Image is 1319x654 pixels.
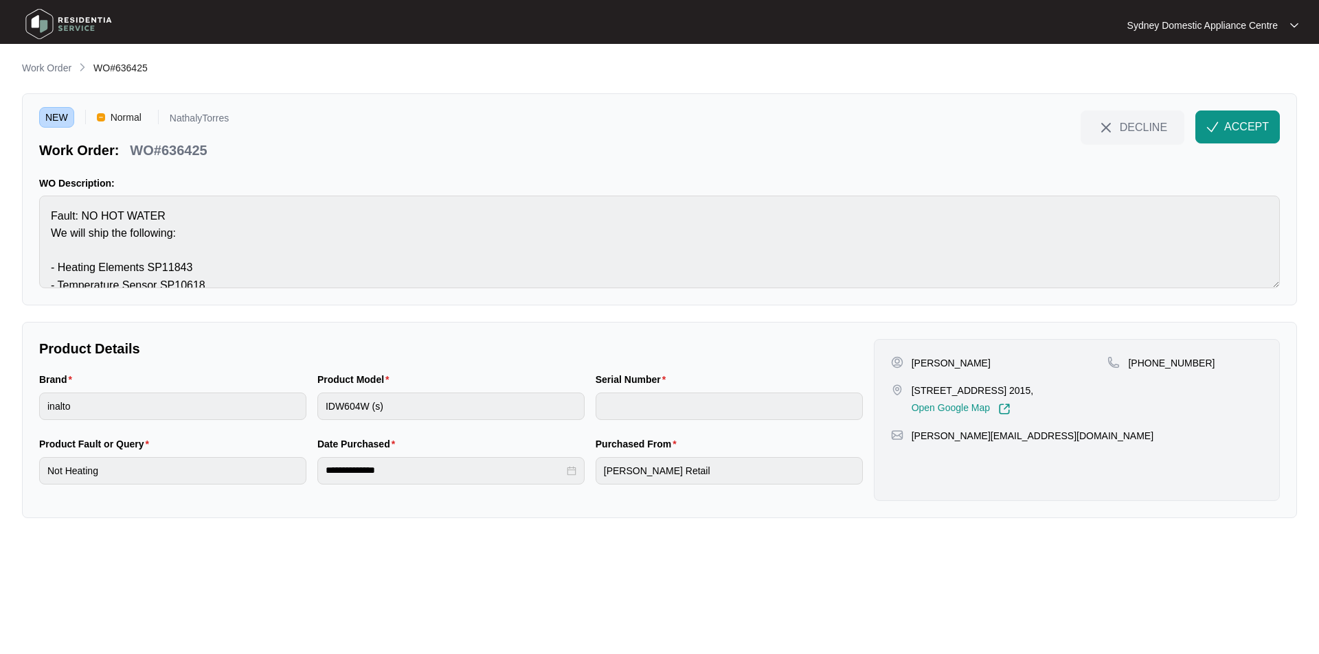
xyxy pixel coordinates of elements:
p: [PERSON_NAME][EMAIL_ADDRESS][DOMAIN_NAME] [912,429,1153,443]
input: Brand [39,393,306,420]
img: map-pin [891,384,903,396]
button: check-IconACCEPT [1195,110,1280,143]
input: Product Fault or Query [39,457,306,484]
label: Date Purchased [317,437,401,451]
input: Product Model [317,393,585,420]
p: Work Order [22,61,71,75]
a: Work Order [19,61,74,76]
img: check-Icon [1206,121,1219,133]
span: ACCEPT [1224,119,1269,135]
img: map-pin [891,429,903,441]
a: Open Google Map [912,403,1011,415]
p: Product Details [39,339,863,358]
img: Link-External [998,403,1011,415]
button: close-IconDECLINE [1081,110,1184,143]
label: Brand [39,373,78,386]
img: dropdown arrow [1290,22,1298,29]
p: [PHONE_NUMBER] [1128,356,1215,370]
label: Purchased From [596,437,682,451]
p: WO#636425 [130,141,207,160]
span: WO#636425 [93,62,148,73]
p: NathalyTorres [170,113,229,128]
input: Date Purchased [326,463,564,478]
span: DECLINE [1120,119,1167,135]
p: [STREET_ADDRESS] 2015, [912,384,1033,397]
p: [PERSON_NAME] [912,356,991,370]
span: Normal [105,107,147,128]
p: Work Order: [39,141,119,160]
p: Sydney Domestic Appliance Centre [1127,19,1278,32]
p: WO Description: [39,176,1280,190]
img: map-pin [1107,356,1120,369]
label: Product Fault or Query [39,437,155,451]
span: NEW [39,107,74,128]
label: Product Model [317,373,395,386]
input: Serial Number [596,393,863,420]
input: Purchased From [596,457,863,484]
img: user-pin [891,356,903,369]
img: chevron-right [77,62,88,73]
img: Vercel Logo [97,113,105,121]
img: close-Icon [1098,119,1114,136]
img: residentia service logo [21,3,117,45]
label: Serial Number [596,373,671,386]
textarea: Fault: NO HOT WATER We will ship the following: - Heating Elements SP11843 - Temperature Sensor S... [39,196,1280,288]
